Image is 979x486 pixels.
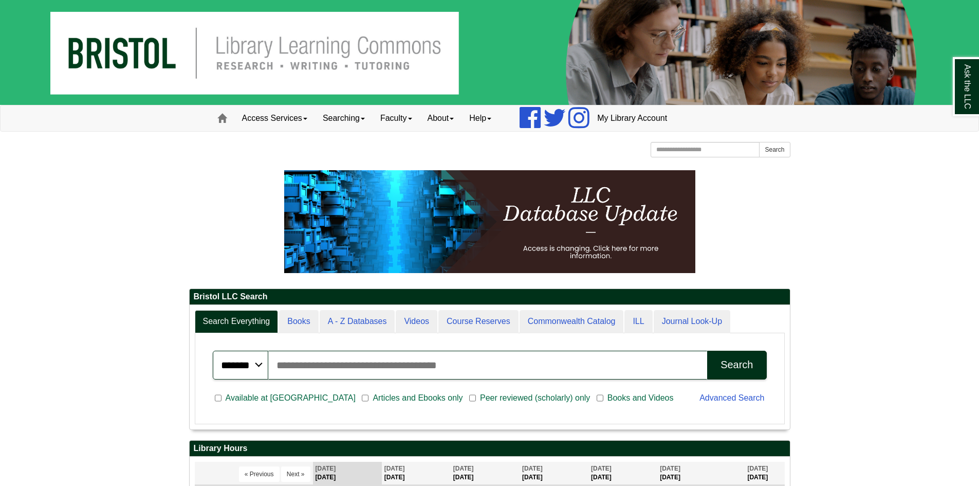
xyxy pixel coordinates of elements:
[221,392,360,404] span: Available at [GEOGRAPHIC_DATA]
[745,462,784,485] th: [DATE]
[707,351,766,380] button: Search
[657,462,745,485] th: [DATE]
[239,466,280,482] button: « Previous
[591,465,612,472] span: [DATE]
[589,105,675,131] a: My Library Account
[721,359,753,371] div: Search
[420,105,462,131] a: About
[215,393,221,403] input: Available at [GEOGRAPHIC_DATA]
[284,170,695,273] img: HTML tutorial
[316,465,336,472] span: [DATE]
[234,105,315,131] a: Access Services
[759,142,790,157] button: Search
[699,393,764,402] a: Advanced Search
[520,310,624,333] a: Commonwealth Catalog
[362,393,368,403] input: Articles and Ebooks only
[654,310,730,333] a: Journal Look-Up
[588,462,657,485] th: [DATE]
[320,310,395,333] a: A - Z Databases
[373,105,420,131] a: Faculty
[281,466,310,482] button: Next »
[279,310,318,333] a: Books
[190,441,790,457] h2: Library Hours
[597,393,603,403] input: Books and Videos
[451,462,520,485] th: [DATE]
[313,462,382,485] th: [DATE]
[438,310,519,333] a: Course Reserves
[453,465,474,472] span: [DATE]
[520,462,588,485] th: [DATE]
[461,105,499,131] a: Help
[195,310,279,333] a: Search Everything
[522,465,543,472] span: [DATE]
[384,465,405,472] span: [DATE]
[624,310,652,333] a: ILL
[368,392,467,404] span: Articles and Ebooks only
[190,289,790,305] h2: Bristol LLC Search
[476,392,594,404] span: Peer reviewed (scholarly) only
[315,105,373,131] a: Searching
[469,393,476,403] input: Peer reviewed (scholarly) only
[603,392,678,404] span: Books and Videos
[382,462,451,485] th: [DATE]
[660,465,680,472] span: [DATE]
[747,465,768,472] span: [DATE]
[396,310,437,333] a: Videos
